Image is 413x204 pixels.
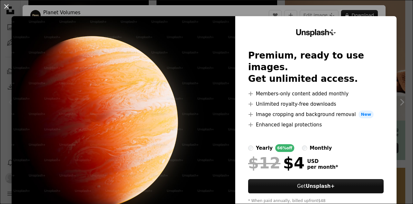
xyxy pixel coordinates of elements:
a: GetUnsplash+ [248,179,384,193]
span: USD [307,158,338,164]
li: Image cropping and background removal [248,111,384,118]
strong: Unsplash+ [306,183,335,189]
span: New [358,111,374,118]
li: Unlimited royalty-free downloads [248,100,384,108]
div: monthly [310,144,332,152]
div: $4 [248,155,305,171]
input: monthly [302,145,307,151]
input: yearly66%off [248,145,253,151]
li: Members-only content added monthly [248,90,384,98]
span: per month * [307,164,338,170]
div: 66% off [275,144,294,152]
span: $12 [248,155,280,171]
div: yearly [256,144,273,152]
h2: Premium, ready to use images. Get unlimited access. [248,50,384,85]
li: Enhanced legal protections [248,121,384,129]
